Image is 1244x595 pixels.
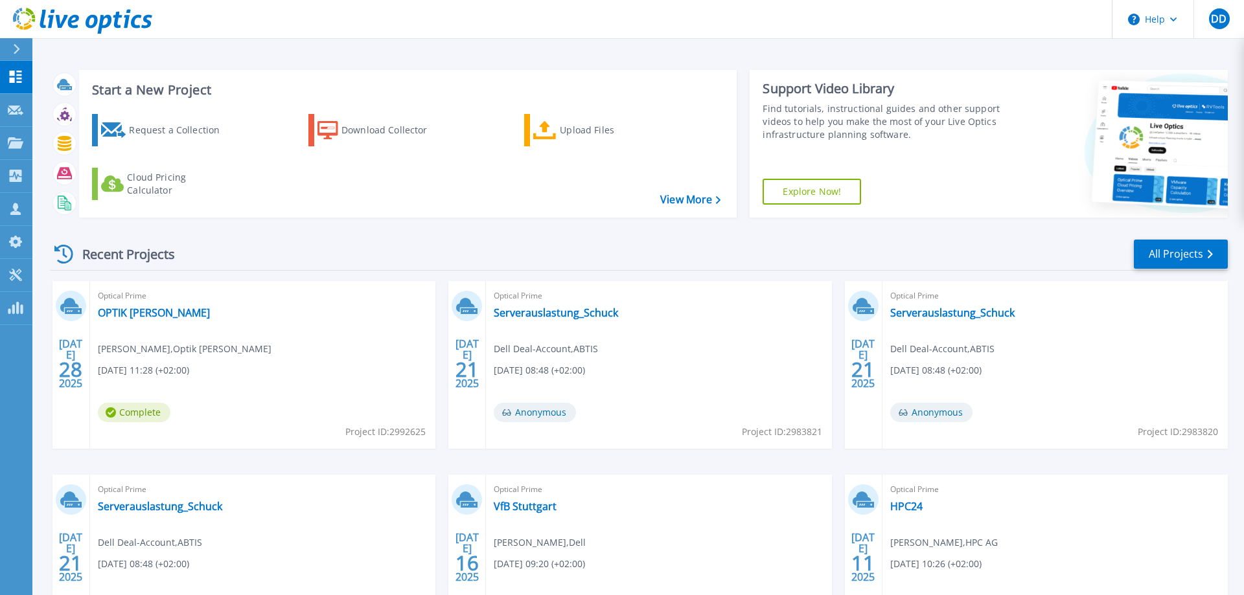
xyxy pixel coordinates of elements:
[851,533,875,581] div: [DATE] 2025
[455,340,479,387] div: [DATE] 2025
[98,482,428,497] span: Optical Prime
[494,403,576,422] span: Anonymous
[341,117,445,143] div: Download Collector
[890,306,1015,319] a: Serverauslastung_Schuck
[98,289,428,303] span: Optical Prime
[494,342,598,356] span: Dell Deal-Account , ABTIS
[345,425,426,439] span: Project ID: 2992625
[98,403,170,422] span: Complete
[59,364,82,375] span: 28
[98,535,202,550] span: Dell Deal-Account , ABTIS
[59,557,82,568] span: 21
[763,179,861,205] a: Explore Now!
[763,102,1006,141] div: Find tutorials, instructional guides and other support videos to help you make the most of your L...
[524,114,669,146] a: Upload Files
[763,80,1006,97] div: Support Video Library
[494,363,585,377] span: [DATE] 08:48 (+02:00)
[890,363,982,377] span: [DATE] 08:48 (+02:00)
[98,306,210,319] a: OPTIK [PERSON_NAME]
[127,171,231,197] div: Cloud Pricing Calculator
[494,500,557,513] a: VfB Stuttgart
[1211,14,1227,24] span: DD
[494,557,585,571] span: [DATE] 09:20 (+02:00)
[92,168,236,200] a: Cloud Pricing Calculator
[129,117,233,143] div: Request a Collection
[494,482,824,497] span: Optical Prime
[851,364,875,375] span: 21
[1138,425,1218,439] span: Project ID: 2983820
[890,500,923,513] a: HPC24
[1134,240,1228,269] a: All Projects
[494,535,586,550] span: [PERSON_NAME] , Dell
[890,403,973,422] span: Anonymous
[92,83,720,97] h3: Start a New Project
[560,117,663,143] div: Upload Files
[98,500,222,513] a: Serverauslastung_Schuck
[890,482,1220,497] span: Optical Prime
[890,342,995,356] span: Dell Deal-Account , ABTIS
[455,364,479,375] span: 21
[92,114,236,146] a: Request a Collection
[851,340,875,387] div: [DATE] 2025
[851,557,875,568] span: 11
[58,533,83,581] div: [DATE] 2025
[455,533,479,581] div: [DATE] 2025
[50,238,192,270] div: Recent Projects
[890,557,982,571] span: [DATE] 10:26 (+02:00)
[308,114,453,146] a: Download Collector
[98,342,271,356] span: [PERSON_NAME] , Optik [PERSON_NAME]
[494,306,618,319] a: Serverauslastung_Schuck
[455,557,479,568] span: 16
[742,425,822,439] span: Project ID: 2983821
[890,535,998,550] span: [PERSON_NAME] , HPC AG
[98,363,189,377] span: [DATE] 11:28 (+02:00)
[58,340,83,387] div: [DATE] 2025
[98,557,189,571] span: [DATE] 08:48 (+02:00)
[494,289,824,303] span: Optical Prime
[890,289,1220,303] span: Optical Prime
[660,194,720,206] a: View More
